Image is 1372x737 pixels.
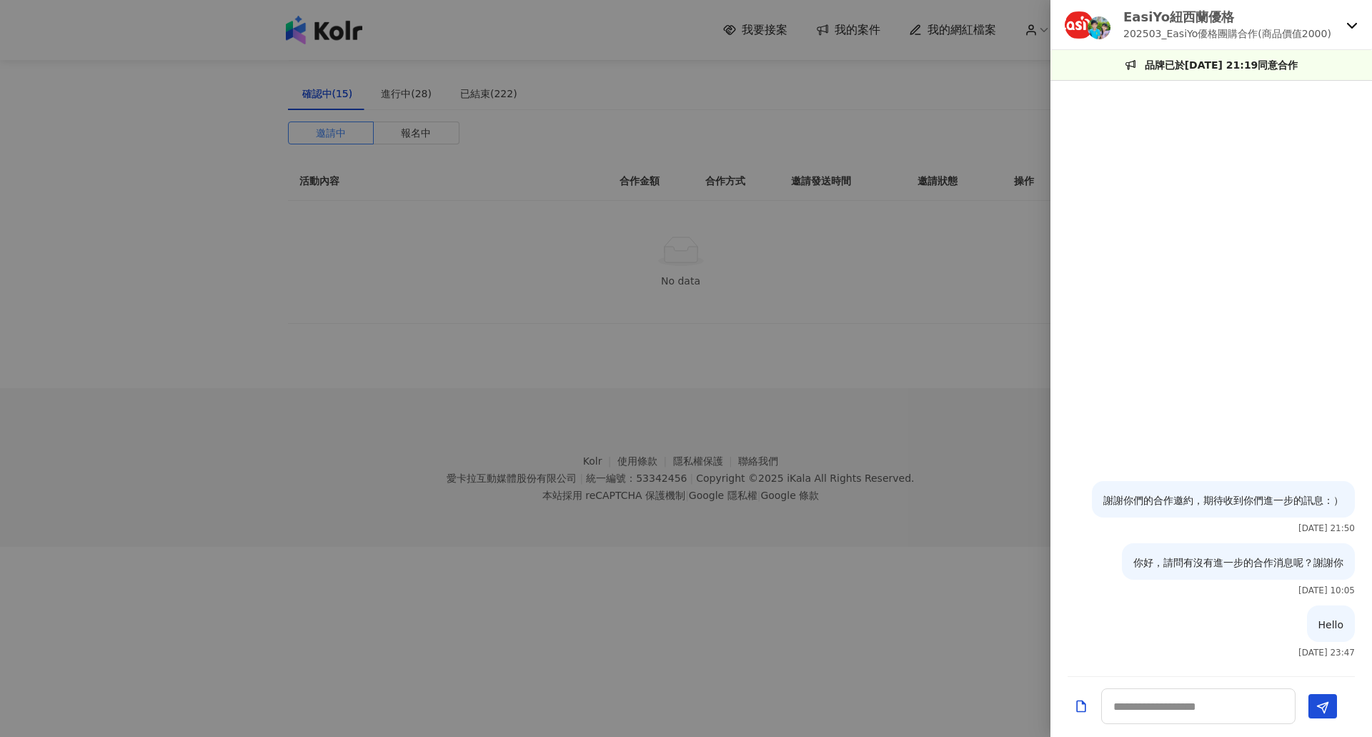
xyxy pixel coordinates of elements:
p: 品牌已於[DATE] 21:19同意合作 [1145,57,1298,73]
p: EasiYo紐西蘭優格 [1123,8,1331,26]
p: [DATE] 23:47 [1298,648,1355,658]
p: 你好，請問有沒有進一步的合作消息呢？謝謝你 [1133,555,1343,570]
button: Add a file [1074,694,1088,719]
p: [DATE] 21:50 [1298,523,1355,533]
p: 謝謝你們的合作邀約，期待收到你們進一步的訊息：） [1103,493,1343,508]
img: KOL Avatar [1088,16,1110,39]
p: 202503_EasiYo優格團購合作(商品價值2000) [1123,26,1331,41]
img: KOL Avatar [1065,11,1093,39]
button: Send [1308,694,1337,718]
p: Hello [1318,617,1344,633]
p: [DATE] 10:05 [1298,585,1355,595]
